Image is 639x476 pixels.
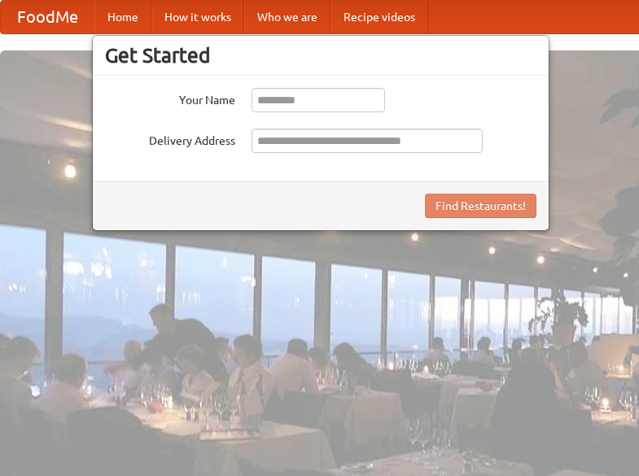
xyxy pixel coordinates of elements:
[94,1,151,33] a: Home
[1,1,94,33] a: FoodMe
[105,43,536,68] h3: Get Started
[425,194,536,218] button: Find Restaurants!
[151,1,244,33] a: How it works
[105,88,235,108] label: Your Name
[105,129,235,149] label: Delivery Address
[330,1,428,33] a: Recipe videos
[244,1,330,33] a: Who we are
